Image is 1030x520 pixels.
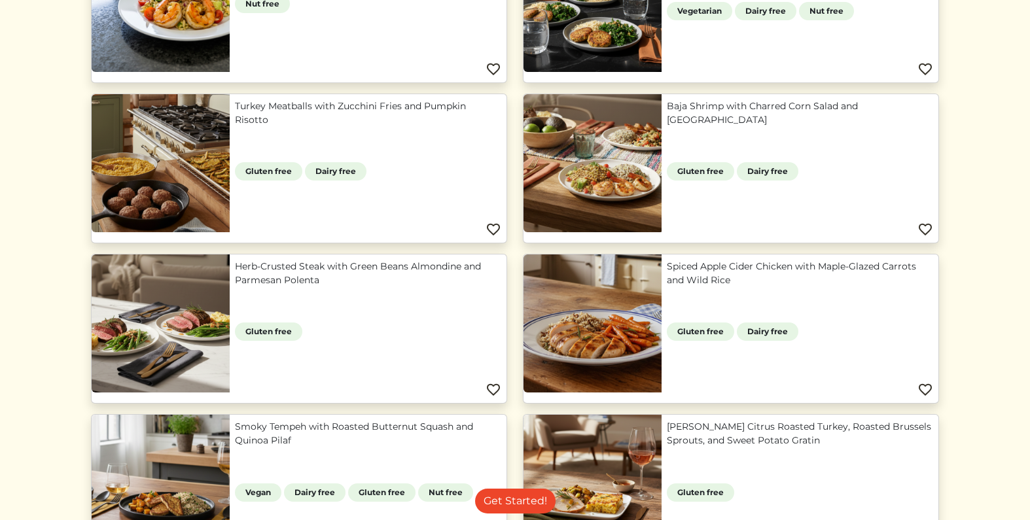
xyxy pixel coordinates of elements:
img: Favorite menu item [917,222,933,237]
a: Smoky Tempeh with Roasted Butternut Squash and Quinoa Pilaf [235,420,501,447]
a: Spiced Apple Cider Chicken with Maple-Glazed Carrots and Wild Rice [667,260,933,287]
img: Favorite menu item [917,382,933,398]
img: Favorite menu item [486,61,501,77]
a: Turkey Meatballs with Zucchini Fries and Pumpkin Risotto [235,99,501,127]
img: Favorite menu item [486,382,501,398]
img: Favorite menu item [917,61,933,77]
a: [PERSON_NAME] Citrus Roasted Turkey, Roasted Brussels Sprouts, and Sweet Potato Gratin [667,420,933,447]
img: Favorite menu item [486,222,501,237]
a: Get Started! [475,489,556,513]
a: Baja Shrimp with Charred Corn Salad and [GEOGRAPHIC_DATA] [667,99,933,127]
a: Herb-Crusted Steak with Green Beans Almondine and Parmesan Polenta [235,260,501,287]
